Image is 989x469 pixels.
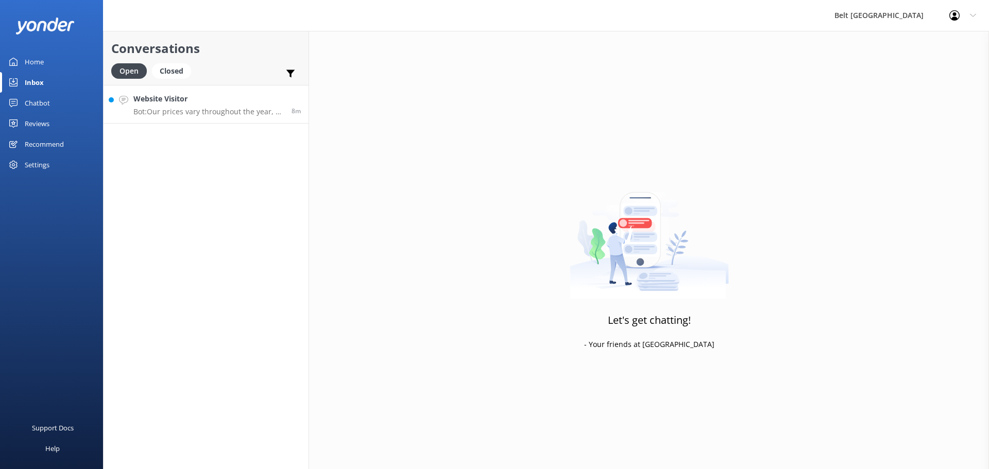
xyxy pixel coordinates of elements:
[25,72,44,93] div: Inbox
[32,418,74,438] div: Support Docs
[608,312,691,328] h3: Let's get chatting!
[152,63,191,79] div: Closed
[25,134,64,154] div: Recommend
[25,113,49,134] div: Reviews
[152,65,196,76] a: Closed
[133,107,284,116] p: Bot: Our prices vary throughout the year, so it’s best to check online for the date you want to b...
[292,107,301,115] span: Sep 15 2025 02:20pm (UTC +12:00) Pacific/Auckland
[25,154,49,175] div: Settings
[45,438,60,459] div: Help
[25,51,44,72] div: Home
[133,93,284,105] h4: Website Visitor
[111,63,147,79] div: Open
[111,39,301,58] h2: Conversations
[25,93,50,113] div: Chatbot
[111,65,152,76] a: Open
[15,18,75,34] img: yonder-white-logo.png
[570,170,729,299] img: artwork of a man stealing a conversation from at giant smartphone
[104,85,309,124] a: Website VisitorBot:Our prices vary throughout the year, so it’s best to check online for the date...
[584,339,714,350] p: - Your friends at [GEOGRAPHIC_DATA]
